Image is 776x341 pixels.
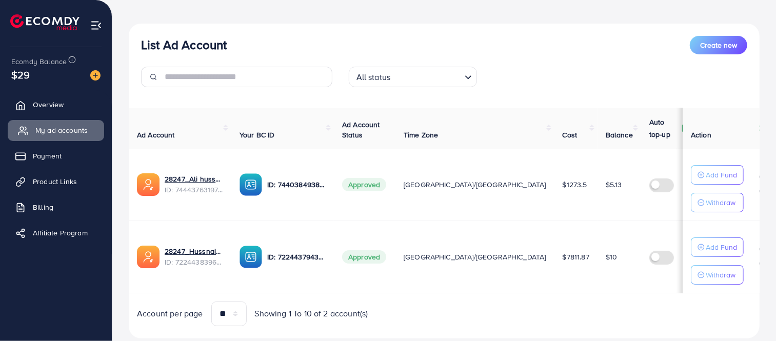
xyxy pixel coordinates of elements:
button: Add Fund [691,237,744,257]
span: Ad Account Status [342,119,380,140]
a: My ad accounts [8,120,104,141]
span: Approved [342,250,386,264]
button: Add Fund [691,165,744,185]
a: Payment [8,146,104,166]
div: <span class='underline'>28247_Hussnains Ad Account_1682070647889</span></br>7224438396242935809 [165,246,223,267]
span: $5.13 [606,179,622,190]
a: 28247_Ali hussnain_1733278939993 [165,174,223,184]
span: Overview [33,99,64,110]
p: Auto top-up [649,116,679,141]
span: Time Zone [404,130,438,140]
p: Withdraw [706,196,735,209]
a: 28247_Hussnains Ad Account_1682070647889 [165,246,223,256]
span: Affiliate Program [33,228,88,238]
h3: List Ad Account [141,37,227,52]
p: ID: 7440384938064789521 [267,178,326,191]
span: Showing 1 To 10 of 2 account(s) [255,308,368,319]
a: Product Links [8,171,104,192]
span: [GEOGRAPHIC_DATA]/[GEOGRAPHIC_DATA] [404,179,546,190]
span: [GEOGRAPHIC_DATA]/[GEOGRAPHIC_DATA] [404,252,546,262]
p: Add Fund [706,169,737,181]
img: logo [10,14,79,30]
span: My ad accounts [35,125,88,135]
span: Product Links [33,176,77,187]
a: Overview [8,94,104,115]
span: Billing [33,202,53,212]
p: Add Fund [706,241,737,253]
span: $7811.87 [563,252,589,262]
p: Withdraw [706,269,735,281]
img: ic-ba-acc.ded83a64.svg [240,246,262,268]
button: Create new [690,36,747,54]
img: ic-ads-acc.e4c84228.svg [137,246,160,268]
span: Payment [33,151,62,161]
div: Search for option [349,67,477,87]
img: image [90,70,101,81]
span: ID: 7444376319784910865 [165,185,223,195]
iframe: Chat [732,295,768,333]
span: Create new [700,40,737,50]
img: ic-ads-acc.e4c84228.svg [137,173,160,196]
span: ID: 7224438396242935809 [165,257,223,267]
span: Balance [606,130,633,140]
span: Cost [563,130,578,140]
span: Your BC ID [240,130,275,140]
input: Search for option [393,68,460,85]
p: ID: 7224437943795236866 [267,251,326,263]
span: Account per page [137,308,203,319]
span: $1273.5 [563,179,587,190]
img: menu [90,19,102,31]
button: Withdraw [691,193,744,212]
span: Ad Account [137,130,175,140]
span: Action [691,130,711,140]
span: Approved [342,178,386,191]
span: Ecomdy Balance [11,56,67,67]
a: Affiliate Program [8,223,104,243]
img: ic-ba-acc.ded83a64.svg [240,173,262,196]
span: All status [354,70,393,85]
span: $29 [11,67,30,82]
div: <span class='underline'>28247_Ali hussnain_1733278939993</span></br>7444376319784910865 [165,174,223,195]
a: Billing [8,197,104,217]
span: $10 [606,252,617,262]
button: Withdraw [691,265,744,285]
